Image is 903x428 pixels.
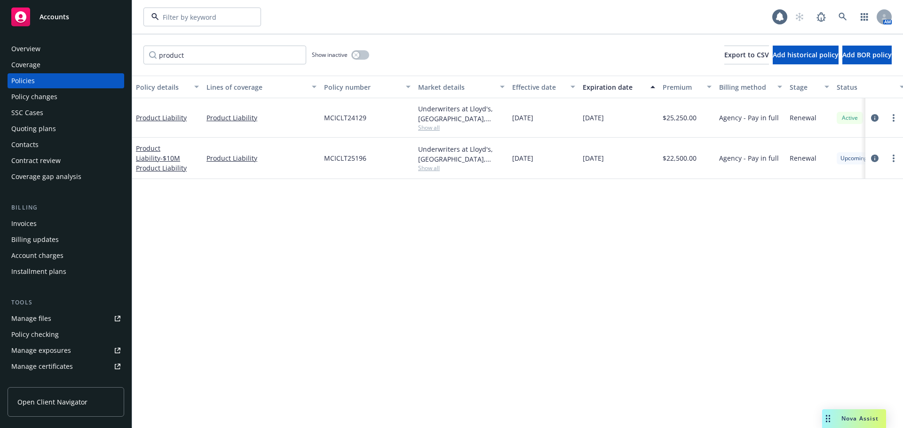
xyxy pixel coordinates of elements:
a: Manage certificates [8,359,124,374]
a: Manage exposures [8,343,124,358]
a: Installment plans [8,264,124,279]
div: SSC Cases [11,105,43,120]
a: Policy changes [8,89,124,104]
span: Nova Assist [841,414,879,422]
a: Start snowing [790,8,809,26]
span: Show all [418,124,505,132]
div: Underwriters at Lloyd's, [GEOGRAPHIC_DATA], [PERSON_NAME] of [GEOGRAPHIC_DATA], Clinical Trials I... [418,104,505,124]
div: Tools [8,298,124,307]
span: Accounts [40,13,69,21]
a: SSC Cases [8,105,124,120]
div: Quoting plans [11,121,56,136]
div: Overview [11,41,40,56]
div: Policies [11,73,35,88]
span: Upcoming [840,154,867,163]
a: Report a Bug [812,8,831,26]
button: Add BOR policy [842,46,892,64]
a: Product Liability [206,113,317,123]
div: Contract review [11,153,61,168]
div: Manage exposures [11,343,71,358]
button: Add historical policy [773,46,839,64]
input: Filter by keyword [159,12,242,22]
button: Billing method [715,76,786,98]
span: $25,250.00 [663,113,697,123]
span: Active [840,114,859,122]
a: Billing updates [8,232,124,247]
div: Policy number [324,82,400,92]
span: [DATE] [512,153,533,163]
span: Open Client Navigator [17,397,87,407]
div: Status [837,82,894,92]
span: Show all [418,164,505,172]
span: $22,500.00 [663,153,697,163]
button: Expiration date [579,76,659,98]
div: Billing updates [11,232,59,247]
a: Account charges [8,248,124,263]
span: Export to CSV [724,50,769,59]
div: Contacts [11,137,39,152]
button: Stage [786,76,833,98]
span: [DATE] [512,113,533,123]
div: Billing method [719,82,772,92]
div: Manage claims [11,375,59,390]
a: circleInformation [869,153,880,164]
a: more [888,153,899,164]
span: MCICLT24129 [324,113,366,123]
span: - $10M Product Liability [136,154,187,172]
a: circleInformation [869,112,880,124]
div: Manage certificates [11,359,73,374]
a: Manage claims [8,375,124,390]
button: Market details [414,76,508,98]
div: Coverage [11,57,40,72]
div: Manage files [11,311,51,326]
a: Quoting plans [8,121,124,136]
span: Add BOR policy [842,50,892,59]
a: Policy checking [8,327,124,342]
div: Policy checking [11,327,59,342]
a: Manage files [8,311,124,326]
div: Billing [8,203,124,212]
a: Policies [8,73,124,88]
a: Contract review [8,153,124,168]
div: Underwriters at Lloyd's, [GEOGRAPHIC_DATA], [PERSON_NAME] of [GEOGRAPHIC_DATA], Clinical Trials I... [418,144,505,164]
a: Accounts [8,4,124,30]
button: Policy details [132,76,203,98]
span: [DATE] [583,113,604,123]
span: [DATE] [583,153,604,163]
div: Drag to move [822,409,834,428]
button: Effective date [508,76,579,98]
div: Market details [418,82,494,92]
a: Overview [8,41,124,56]
button: Lines of coverage [203,76,320,98]
a: Contacts [8,137,124,152]
span: MCICLT25196 [324,153,366,163]
div: Stage [790,82,819,92]
div: Expiration date [583,82,645,92]
a: Coverage gap analysis [8,169,124,184]
a: Coverage [8,57,124,72]
div: Coverage gap analysis [11,169,81,184]
div: Policy changes [11,89,57,104]
a: more [888,112,899,124]
a: Switch app [855,8,874,26]
div: Invoices [11,216,37,231]
div: Account charges [11,248,63,263]
a: Product Liability [136,144,187,172]
button: Export to CSV [724,46,769,64]
button: Premium [659,76,715,98]
a: Invoices [8,216,124,231]
a: Search [833,8,852,26]
div: Effective date [512,82,565,92]
span: Renewal [790,153,816,163]
a: Product Liability [206,153,317,163]
span: Renewal [790,113,816,123]
a: Product Liability [136,113,187,122]
div: Installment plans [11,264,66,279]
div: Policy details [136,82,189,92]
span: Show inactive [312,51,348,59]
span: Agency - Pay in full [719,113,779,123]
span: Agency - Pay in full [719,153,779,163]
button: Nova Assist [822,409,886,428]
div: Premium [663,82,701,92]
